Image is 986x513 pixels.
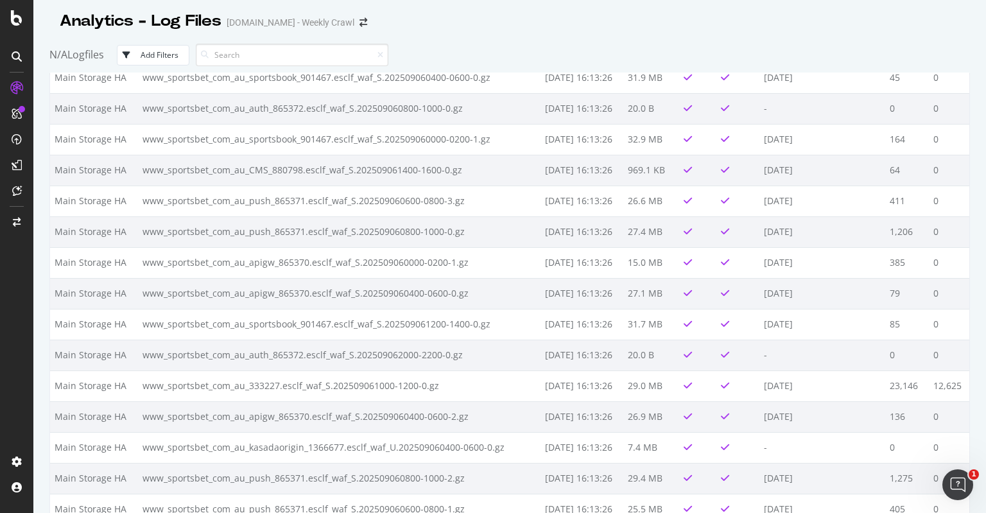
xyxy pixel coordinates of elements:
span: N/A [49,48,67,62]
td: [DATE] 16:13:26 [541,463,623,494]
td: www_sportsbet_com_au_auth_865372.esclf_waf_S.202509060800-1000-0.gz [138,93,541,124]
td: 12,625 [929,370,969,401]
input: Search [196,44,388,66]
td: 969.1 KB [623,155,679,186]
td: [DATE] 16:13:26 [541,155,623,186]
td: Main Storage HA [50,186,138,216]
td: [DATE] 16:13:26 [541,309,623,340]
td: Main Storage HA [50,216,138,247]
td: [DATE] [759,278,885,309]
td: [DATE] 16:13:26 [541,186,623,216]
td: 27.4 MB [623,216,679,247]
td: 23,146 [885,370,929,401]
td: www_sportsbet_com_au_auth_865372.esclf_waf_S.202509062000-2200-0.gz [138,340,541,370]
td: 0 [929,155,969,186]
td: 26.9 MB [623,401,679,432]
td: [DATE] [759,216,885,247]
td: 1,206 [885,216,929,247]
td: Main Storage HA [50,124,138,155]
td: www_sportsbet_com_au_apigw_865370.esclf_waf_S.202509060000-0200-1.gz [138,247,541,278]
td: Main Storage HA [50,247,138,278]
td: 0 [929,216,969,247]
td: 0 [885,432,929,463]
td: Main Storage HA [50,463,138,494]
td: www_sportsbet_com_au_push_865371.esclf_waf_S.202509060800-1000-0.gz [138,216,541,247]
td: 0 [929,309,969,340]
td: 0 [929,124,969,155]
td: [DATE] [759,62,885,93]
td: Main Storage HA [50,155,138,186]
td: [DATE] [759,247,885,278]
td: [DATE] 16:13:26 [541,370,623,401]
td: 26.6 MB [623,186,679,216]
td: 0 [885,340,929,370]
div: Analytics - Log Files [60,10,221,32]
td: 0 [929,463,969,494]
td: [DATE] 16:13:26 [541,247,623,278]
button: Add Filters [117,45,189,65]
td: Main Storage HA [50,93,138,124]
td: 64 [885,155,929,186]
div: [DOMAIN_NAME] - Weekly Crawl [227,16,354,29]
td: www_sportsbet_com_au_sportsbook_901467.esclf_waf_S.202509061200-1400-0.gz [138,309,541,340]
td: [DATE] [759,463,885,494]
td: 164 [885,124,929,155]
td: - [759,93,885,124]
td: 45 [885,62,929,93]
td: 85 [885,309,929,340]
td: 385 [885,247,929,278]
td: 0 [885,93,929,124]
td: www_sportsbet_com_au_sportsbook_901467.esclf_waf_S.202509060400-0600-0.gz [138,62,541,93]
span: Logfiles [67,48,104,62]
td: [DATE] 16:13:26 [541,216,623,247]
div: arrow-right-arrow-left [359,18,367,27]
td: www_sportsbet_com_au_push_865371.esclf_waf_S.202509060600-0800-3.gz [138,186,541,216]
td: 7.4 MB [623,432,679,463]
td: [DATE] 16:13:26 [541,93,623,124]
td: 29.4 MB [623,463,679,494]
td: - [759,432,885,463]
td: [DATE] [759,370,885,401]
td: 0 [929,62,969,93]
td: 0 [929,247,969,278]
td: 0 [929,432,969,463]
td: 15.0 MB [623,247,679,278]
td: 29.0 MB [623,370,679,401]
td: 20.0 B [623,340,679,370]
td: [DATE] 16:13:26 [541,340,623,370]
td: 32.9 MB [623,124,679,155]
td: 31.7 MB [623,309,679,340]
td: 0 [929,340,969,370]
td: 31.9 MB [623,62,679,93]
td: www_sportsbet_com_au_apigw_865370.esclf_waf_S.202509060400-0600-2.gz [138,401,541,432]
td: 79 [885,278,929,309]
td: www_sportsbet_com_au_apigw_865370.esclf_waf_S.202509060400-0600-0.gz [138,278,541,309]
td: www_sportsbet_com_au_sportsbook_901467.esclf_waf_S.202509060000-0200-1.gz [138,124,541,155]
td: www_sportsbet_com_au_kasadaorigin_1366677.esclf_waf_U.202509060400-0600-0.gz [138,432,541,463]
td: [DATE] 16:13:26 [541,124,623,155]
td: 20.0 B [623,93,679,124]
td: www_sportsbet_com_au_CMS_880798.esclf_waf_S.202509061400-1600-0.gz [138,155,541,186]
td: 136 [885,401,929,432]
td: Main Storage HA [50,278,138,309]
td: 0 [929,93,969,124]
iframe: Intercom live chat [942,469,973,500]
td: www_sportsbet_com_au_333227.esclf_waf_S.202509061000-1200-0.gz [138,370,541,401]
td: 411 [885,186,929,216]
td: 0 [929,186,969,216]
div: Add Filters [141,49,178,60]
td: - [759,340,885,370]
td: [DATE] 16:13:26 [541,401,623,432]
td: Main Storage HA [50,340,138,370]
td: [DATE] [759,124,885,155]
td: Main Storage HA [50,432,138,463]
td: [DATE] [759,186,885,216]
td: [DATE] [759,309,885,340]
td: [DATE] 16:13:26 [541,432,623,463]
td: [DATE] [759,155,885,186]
td: Main Storage HA [50,62,138,93]
td: 0 [929,278,969,309]
td: Main Storage HA [50,401,138,432]
td: Main Storage HA [50,309,138,340]
td: 0 [929,401,969,432]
